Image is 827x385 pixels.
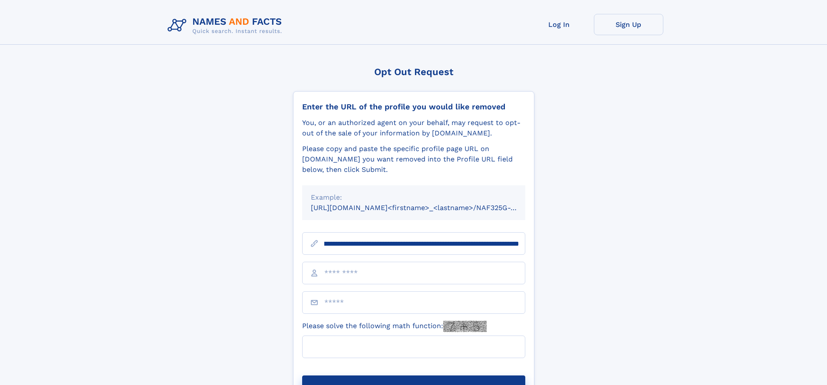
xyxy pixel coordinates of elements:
[311,204,542,212] small: [URL][DOMAIN_NAME]<firstname>_<lastname>/NAF325G-xxxxxxxx
[302,144,525,175] div: Please copy and paste the specific profile page URL on [DOMAIN_NAME] you want removed into the Pr...
[524,14,594,35] a: Log In
[594,14,663,35] a: Sign Up
[302,321,487,332] label: Please solve the following math function:
[302,102,525,112] div: Enter the URL of the profile you would like removed
[164,14,289,37] img: Logo Names and Facts
[311,192,517,203] div: Example:
[302,118,525,138] div: You, or an authorized agent on your behalf, may request to opt-out of the sale of your informatio...
[293,66,534,77] div: Opt Out Request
